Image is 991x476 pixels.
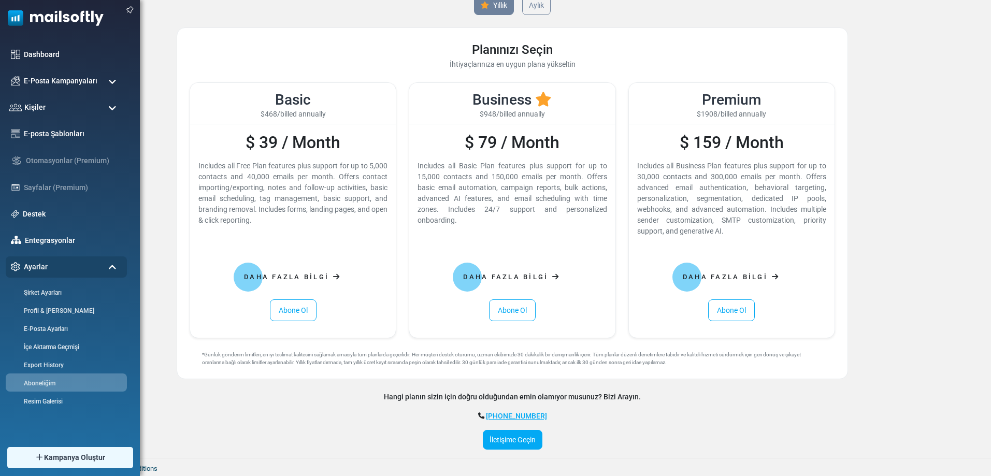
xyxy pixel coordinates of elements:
span: E-Posta Kampanyaları [24,76,97,86]
a: Aboneliğim [6,379,124,388]
a: İçe Aktarma Geçmişi [6,342,124,352]
div: Includes all Business Plan features plus support for up to 30,000 contacts and 300,000 emails per... [637,161,826,237]
span: $948/billed annually [480,110,545,118]
div: Hangi planın sizin için doğru olduğundan emin olamıyor musunuz? Bizi Arayın. [177,392,848,402]
img: campaigns-icon.png [11,76,20,85]
div: İhtiyaçlarınıza en uygun plana yükseltin [190,59,835,70]
a: Daha Fazla Bilgi [672,263,791,291]
a: Destek [23,209,122,220]
img: settings-icon.svg [11,262,20,271]
img: workflow.svg [11,155,22,167]
span: Daha Fazla Bilgi [244,273,329,281]
span: Daha Fazla Bilgi [463,273,548,281]
a: Abone Ol [708,299,755,321]
div: Includes all Free Plan features plus support for up to 5,000 contacts and 40,000 emails per month... [198,161,387,226]
a: İletişime Geçin [483,430,542,450]
a: Profil & [PERSON_NAME] [6,306,124,315]
img: dashboard-icon.svg [11,50,20,59]
a: Daha Fazla Bilgi [234,263,352,291]
a: Export History [6,360,124,370]
img: support-icon.svg [11,210,19,218]
a: [PHONE_NUMBER] [486,412,547,420]
h2: $ 39 / Month [198,133,387,152]
a: E-Posta Ayarları [6,324,124,334]
div: *Günlük gönderim limitleri, en iyi teslimat kalitesini sağlamak amacıyla tüm planlarda geçerlidir... [190,351,835,366]
span: Daha Fazla Bilgi [683,273,768,281]
a: Entegrasyonlar [25,235,122,246]
h2: $ 79 / Month [418,133,607,152]
a: Şirket Ayarları [6,288,124,297]
span: $468/billed annually [261,110,326,118]
span: $1908/billed annually [697,110,766,118]
span: Premium [702,91,761,108]
a: Abone Ol [270,299,317,321]
img: landing_pages.svg [11,183,20,192]
span: Business [472,91,532,108]
h2: $ 159 / Month [637,133,826,152]
span: Kampanya Oluştur [44,452,105,463]
div: Planınızı Seçin [190,40,835,59]
img: email-templates-icon.svg [11,129,20,138]
a: Resim Galerisi [6,397,124,406]
img: contacts-icon.svg [9,104,22,111]
a: Abone Ol [489,299,536,321]
a: E-posta Şablonları [24,128,122,139]
span: Ayarlar [24,262,48,272]
span: Basic [275,91,311,108]
a: Daha Fazla Bilgi [453,263,571,291]
span: Kişiler [24,102,46,113]
div: Includes all Basic Plan features plus support for up to 15,000 contacts and 150,000 emails per mo... [418,161,607,226]
a: Dashboard [24,49,122,60]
